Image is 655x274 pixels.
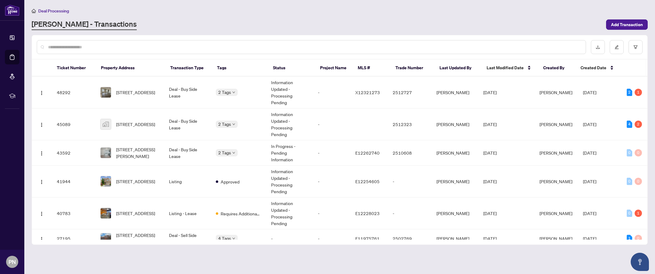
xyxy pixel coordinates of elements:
[483,211,497,216] span: [DATE]
[39,151,44,156] img: Logo
[583,179,596,184] span: [DATE]
[221,178,240,185] span: Approved
[116,89,155,96] span: [STREET_ADDRESS]
[538,60,576,77] th: Created By
[32,9,36,13] span: home
[52,140,96,166] td: 43592
[635,210,642,217] div: 1
[52,229,96,248] td: 27195
[611,20,643,29] span: Add Transaction
[5,5,19,16] img: logo
[96,60,165,77] th: Property Address
[39,237,44,241] img: Logo
[313,166,350,197] td: -
[37,87,47,97] button: Logo
[610,40,624,54] button: edit
[432,229,478,248] td: [PERSON_NAME]
[101,233,111,244] img: thumbnail-img
[627,210,632,217] div: 0
[52,77,96,108] td: 48292
[37,148,47,158] button: Logo
[116,121,155,128] span: [STREET_ADDRESS]
[388,166,432,197] td: -
[483,236,497,241] span: [DATE]
[353,60,391,77] th: MLS #
[37,234,47,243] button: Logo
[218,89,231,96] span: 2 Tags
[631,253,649,271] button: Open asap
[540,236,572,241] span: [PERSON_NAME]
[483,150,497,156] span: [DATE]
[313,77,350,108] td: -
[266,108,313,140] td: Information Updated - Processing Pending
[313,140,350,166] td: -
[37,176,47,186] button: Logo
[627,121,632,128] div: 4
[116,232,159,245] span: [STREET_ADDRESS][PERSON_NAME]
[540,122,572,127] span: [PERSON_NAME]
[388,77,432,108] td: 2512727
[540,211,572,216] span: [PERSON_NAME]
[164,108,211,140] td: Deal - Buy Side Lease
[487,64,524,71] span: Last Modified Date
[627,178,632,185] div: 0
[164,229,211,248] td: Deal - Sell Side Lease
[540,179,572,184] span: [PERSON_NAME]
[266,166,313,197] td: Information Updated - Processing Pending
[232,237,235,240] span: down
[633,45,638,49] span: filter
[101,176,111,187] img: thumbnail-img
[32,19,137,30] a: [PERSON_NAME] - Transactions
[635,121,642,128] div: 2
[39,211,44,216] img: Logo
[482,60,538,77] th: Last Modified Date
[37,119,47,129] button: Logo
[355,179,380,184] span: E12254605
[432,197,478,229] td: [PERSON_NAME]
[37,208,47,218] button: Logo
[164,166,211,197] td: Listing
[38,8,69,14] span: Deal Processing
[540,150,572,156] span: [PERSON_NAME]
[212,60,268,77] th: Tags
[435,60,482,77] th: Last Updated By
[52,108,96,140] td: 45089
[218,235,231,242] span: 4 Tags
[635,178,642,185] div: 0
[388,140,432,166] td: 2510608
[627,89,632,96] div: 2
[266,197,313,229] td: Information Updated - Processing Pending
[101,208,111,218] img: thumbnail-img
[583,90,596,95] span: [DATE]
[581,64,606,71] span: Created Date
[52,60,96,77] th: Ticket Number
[116,210,155,217] span: [STREET_ADDRESS]
[635,235,642,242] div: 0
[606,19,648,30] button: Add Transaction
[266,140,313,166] td: In Progress - Pending Information
[315,60,353,77] th: Project Name
[355,236,380,241] span: E11975761
[266,77,313,108] td: Information Updated - Processing Pending
[313,229,350,248] td: -
[635,149,642,156] div: 0
[268,60,315,77] th: Status
[596,45,600,49] span: download
[116,178,155,185] span: [STREET_ADDRESS]
[615,45,619,49] span: edit
[164,197,211,229] td: Listing - Lease
[39,122,44,127] img: Logo
[232,91,235,94] span: down
[576,60,620,77] th: Created Date
[483,179,497,184] span: [DATE]
[483,90,497,95] span: [DATE]
[432,77,478,108] td: [PERSON_NAME]
[266,229,313,248] td: -
[218,149,231,156] span: 2 Tags
[101,148,111,158] img: thumbnail-img
[218,121,231,128] span: 2 Tags
[483,122,497,127] span: [DATE]
[591,40,605,54] button: download
[583,150,596,156] span: [DATE]
[39,91,44,95] img: Logo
